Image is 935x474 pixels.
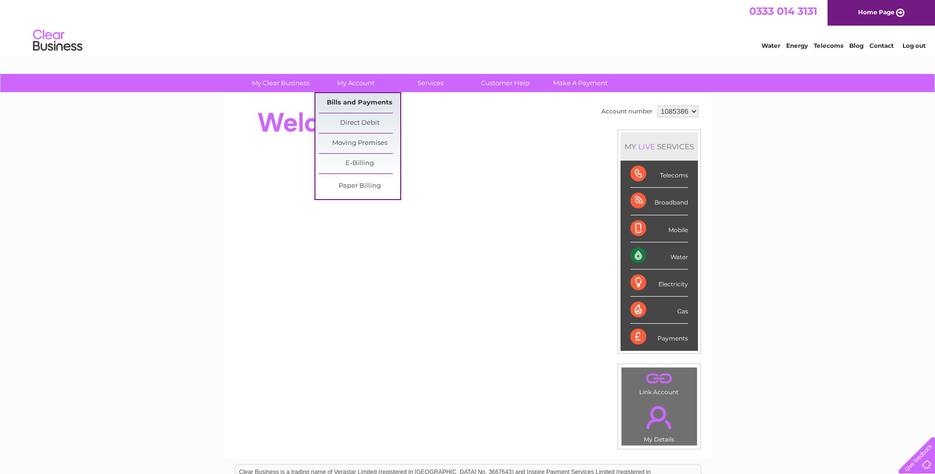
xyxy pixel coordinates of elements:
[630,188,688,215] div: Broadband
[869,42,894,49] a: Contact
[630,161,688,188] div: Telecoms
[630,324,688,350] div: Payments
[624,370,694,387] a: .
[465,74,546,92] a: Customer Help
[319,154,400,173] a: E-Billing
[621,398,697,446] td: My Details
[235,5,701,48] div: Clear Business is a trading name of Verastar Limited (registered in [GEOGRAPHIC_DATA] No. 3667643...
[636,142,657,151] div: LIVE
[240,74,321,92] a: My Clear Business
[33,26,83,56] img: logo.png
[621,367,697,398] td: Link Account
[630,215,688,242] div: Mobile
[849,42,864,49] a: Blog
[630,297,688,324] div: Gas
[319,113,400,133] a: Direct Debit
[749,5,817,17] a: 0333 014 3131
[599,103,655,120] td: Account number
[762,42,780,49] a: Water
[630,270,688,297] div: Electricity
[315,74,396,92] a: My Account
[319,134,400,153] a: Moving Premises
[319,176,400,196] a: Paper Billing
[624,400,694,435] a: .
[390,74,471,92] a: Services
[902,42,926,49] a: Log out
[630,242,688,270] div: Water
[786,42,808,49] a: Energy
[540,74,621,92] a: Make A Payment
[814,42,843,49] a: Telecoms
[319,93,400,113] a: Bills and Payments
[621,133,698,161] div: MY SERVICES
